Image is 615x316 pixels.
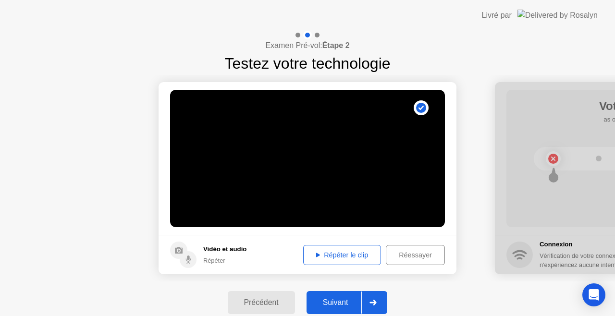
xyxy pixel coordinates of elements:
button: Précédent [228,291,295,314]
h5: Vidéo et audio [203,244,246,254]
button: Suivant [307,291,388,314]
div: Précédent [231,298,292,307]
button: Répéter le clip [303,245,381,265]
b: Étape 2 [322,41,350,49]
div: Répéter le clip [307,251,378,259]
h4: Examen Pré-vol: [265,40,349,51]
div: Open Intercom Messenger [582,283,605,306]
div: Réessayer [389,251,442,259]
div: Répéter [203,256,246,265]
img: Delivered by Rosalyn [517,10,598,21]
button: Réessayer [386,245,445,265]
div: Livré par [482,10,512,21]
h1: Testez votre technologie [224,52,390,75]
div: Suivant [309,298,362,307]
